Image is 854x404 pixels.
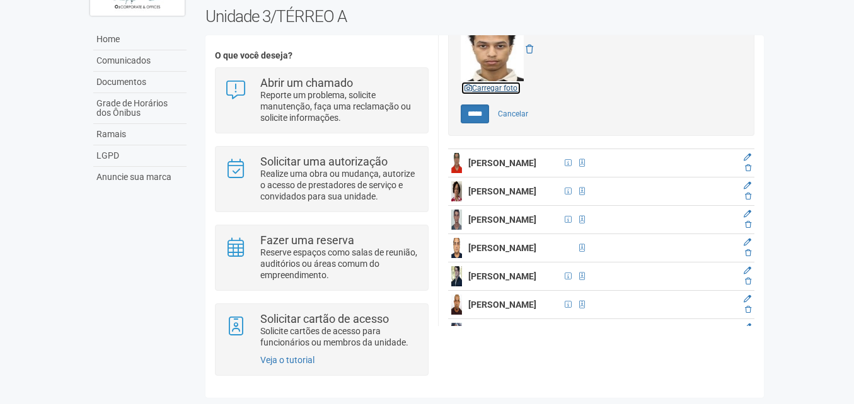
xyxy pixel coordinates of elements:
[260,233,354,247] strong: Fazer uma reserva
[745,220,751,229] a: Excluir membro
[451,295,462,315] img: user.png
[260,76,353,89] strong: Abrir um chamado
[745,277,751,286] a: Excluir membro
[468,215,536,225] strong: [PERSON_NAME]
[468,300,536,310] strong: [PERSON_NAME]
[215,51,429,60] h4: O que você deseja?
[451,238,462,258] img: user.png
[451,323,462,343] img: user.png
[260,168,418,202] p: Realize uma obra ou mudança, autorize o acesso de prestadores de serviço e convidados para sua un...
[451,210,462,230] img: user.png
[461,81,521,95] a: Carregar foto
[93,124,187,145] a: Ramais
[225,235,418,281] a: Fazer uma reserva Reserve espaços como salas de reunião, auditórios ou áreas comum do empreendime...
[260,312,389,325] strong: Solicitar cartão de acesso
[451,181,462,201] img: user.png
[744,210,751,218] a: Editar membro
[526,44,533,54] a: Remover
[260,325,418,348] p: Solicite cartões de acesso para funcionários ou membros da unidade.
[744,181,751,190] a: Editar membro
[93,29,187,50] a: Home
[225,77,418,123] a: Abrir um chamado Reporte um problema, solicite manutenção, faça uma reclamação ou solicite inform...
[225,156,418,202] a: Solicitar uma autorização Realize uma obra ou mudança, autorize o acesso de prestadores de serviç...
[468,271,536,281] strong: [PERSON_NAME]
[451,153,462,173] img: user.png
[260,155,388,168] strong: Solicitar uma autorização
[744,238,751,247] a: Editar membro
[745,192,751,201] a: Excluir membro
[93,167,187,188] a: Anuncie sua marca
[93,50,187,72] a: Comunicados
[93,72,187,93] a: Documentos
[451,266,462,286] img: user.png
[260,355,314,365] a: Veja o tutorial
[745,305,751,314] a: Excluir membro
[745,164,751,172] a: Excluir membro
[468,186,536,196] strong: [PERSON_NAME]
[491,104,535,123] a: Cancelar
[744,153,751,162] a: Editar membro
[260,89,418,123] p: Reporte um problema, solicite manutenção, faça uma reclamação ou solicite informações.
[744,266,751,275] a: Editar membro
[461,18,524,81] img: GetFile
[205,7,765,26] h2: Unidade 3/TÉRREO A
[93,145,187,167] a: LGPD
[468,158,536,168] strong: [PERSON_NAME]
[744,323,751,332] a: Editar membro
[745,249,751,257] a: Excluir membro
[225,313,418,348] a: Solicitar cartão de acesso Solicite cartões de acesso para funcionários ou membros da unidade.
[468,243,536,253] strong: [PERSON_NAME]
[93,93,187,124] a: Grade de Horários dos Ônibus
[260,247,418,281] p: Reserve espaços como salas de reunião, auditórios ou áreas comum do empreendimento.
[744,295,751,303] a: Editar membro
